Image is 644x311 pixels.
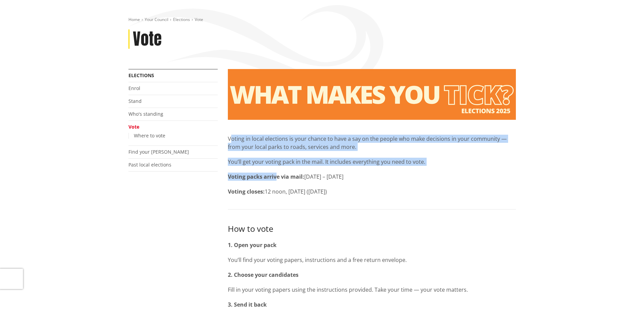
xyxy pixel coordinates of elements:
[128,149,189,155] a: Find your [PERSON_NAME]
[613,283,637,307] iframe: Messenger Launcher
[228,173,304,180] strong: Voting packs arrive via mail:
[228,188,265,195] strong: Voting closes:
[128,85,140,91] a: Enrol
[128,161,171,168] a: Past local elections
[128,98,142,104] a: Stand
[228,158,516,166] p: You’ll get your voting pack in the mail. It includes everything you need to vote.
[228,223,516,234] h3: How to vote
[134,132,165,139] a: Where to vote
[145,17,168,22] a: Your Council
[228,241,277,249] strong: 1. Open your pack
[228,256,407,264] span: You’ll find your voting papers, instructions and a free return envelope.
[128,72,154,79] a: Elections
[228,301,267,308] strong: 3. Send it back
[228,271,299,279] strong: 2. Choose your candidates
[133,29,162,49] h1: Vote
[195,17,203,22] span: Vote
[228,69,516,120] img: Vote banner
[128,111,163,117] a: Who's standing
[128,17,140,22] a: Home
[228,286,516,294] p: Fill in your voting papers using the instructions provided. Take your time — your vote matters.
[128,124,139,130] a: Vote
[173,17,190,22] a: Elections
[228,135,516,151] p: Voting in local elections is your chance to have a say on the people who make decisions in your c...
[265,188,327,195] span: 12 noon, [DATE] ([DATE])
[228,173,516,181] p: [DATE] – [DATE]
[128,17,516,23] nav: breadcrumb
